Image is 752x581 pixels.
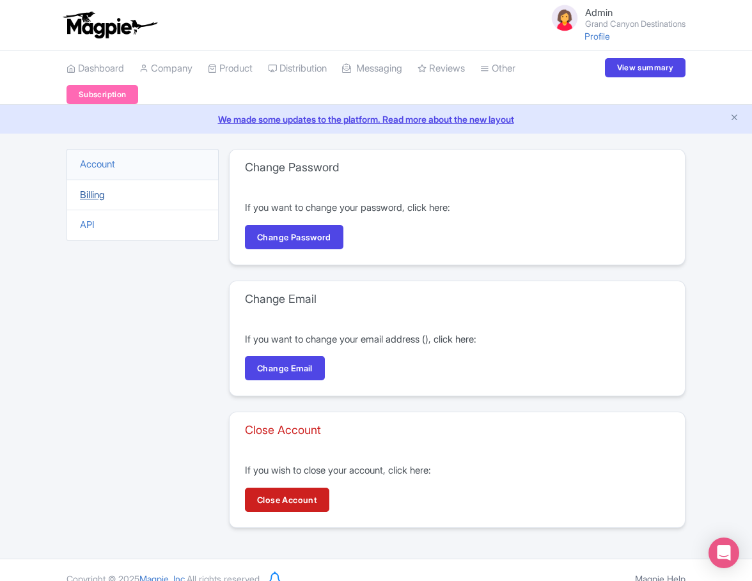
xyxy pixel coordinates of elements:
img: avatar_key_member-9c1dde93af8b07d7383eb8b5fb890c87.png [549,3,580,33]
p: If you wish to close your account, click here: [245,463,670,478]
a: Subscription [67,85,138,104]
a: We made some updates to the platform. Read more about the new layout [8,112,744,126]
a: Other [480,51,515,86]
img: logo-ab69f6fb50320c5b225c76a69d11143b.png [60,11,159,39]
a: Account [80,158,115,170]
h3: Change Email [245,292,317,306]
a: Company [139,51,192,86]
button: Close announcement [730,111,739,126]
h3: Change Password [245,160,339,174]
p: If you want to change your password, click here: [245,201,670,215]
a: Distribution [268,51,327,86]
div: Open Intercom Messenger [709,538,739,568]
a: Messaging [342,51,402,86]
a: API [80,219,95,231]
a: Reviews [418,51,465,86]
a: Billing [80,189,105,201]
a: Change Password [245,225,343,249]
span: Admin [585,6,613,19]
a: Dashboard [67,51,124,86]
h3: Close Account [245,423,321,437]
a: Change Email [245,356,325,380]
a: Admin Grand Canyon Destinations [542,3,685,33]
a: Profile [584,31,610,42]
a: View summary [605,58,685,77]
small: Grand Canyon Destinations [585,20,685,28]
a: Product [208,51,253,86]
a: Close Account [245,488,329,512]
p: If you want to change your email address ( ), click here: [245,332,670,347]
